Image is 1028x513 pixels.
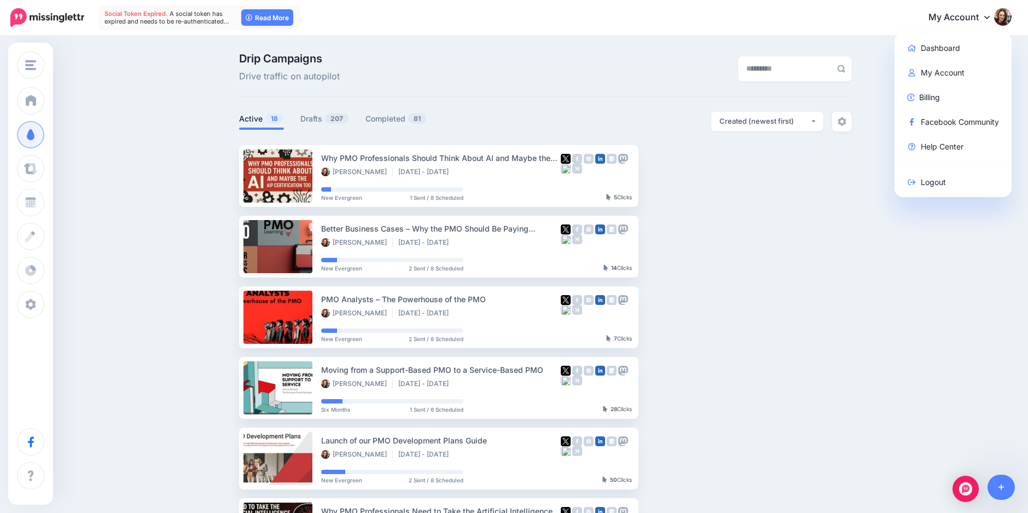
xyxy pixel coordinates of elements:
[410,407,463,412] span: 1 Sent / 6 Scheduled
[603,406,608,412] img: pointer-grey-darker.png
[584,154,594,164] img: instagram-grey-square.png
[321,238,393,247] li: [PERSON_NAME]
[572,154,582,164] img: facebook-grey-square.png
[837,65,845,73] img: search-grey-6.png
[595,295,605,305] img: linkedin-square.png
[572,376,582,385] img: medium-grey-square.png
[618,224,628,234] img: mastodon-grey-square.png
[321,364,561,376] div: Moving from a Support-Based PMO to a Service-Based PMO
[603,406,632,413] div: Clicks
[607,366,617,376] img: google_business-grey-square.png
[409,477,463,483] span: 2 Sent / 8 Scheduled
[607,436,617,446] img: google_business-grey-square.png
[572,224,582,234] img: facebook-grey-square.png
[321,222,561,235] div: Better Business Cases – Why the PMO Should Be Paying Attention
[561,305,571,315] img: bluesky-grey-square.png
[239,70,340,84] span: Drive traffic on autopilot
[595,436,605,446] img: linkedin-square.png
[561,224,571,234] img: twitter-square.png
[572,366,582,376] img: facebook-grey-square.png
[602,477,632,483] div: Clicks
[618,366,628,376] img: mastodon-grey-square.png
[321,477,362,483] span: New Evergreen
[899,37,1008,59] a: Dashboard
[584,295,594,305] img: instagram-grey-square.png
[595,224,605,234] img: linkedin-square.png
[561,366,571,376] img: twitter-square.png
[614,194,617,200] b: 5
[410,195,463,200] span: 1 Sent / 8 Scheduled
[606,335,611,342] img: pointer-grey-darker.png
[409,336,463,342] span: 2 Sent / 8 Scheduled
[572,436,582,446] img: facebook-grey-square.png
[265,113,283,124] span: 18
[321,168,393,176] li: [PERSON_NAME]
[321,152,561,164] div: Why PMO Professionals Should Think About AI and Maybe the AIP Certification Too
[572,295,582,305] img: facebook-grey-square.png
[321,434,561,447] div: Launch of our PMO Development Plans Guide
[607,224,617,234] img: google_business-grey-square.png
[398,238,454,247] li: [DATE] - [DATE]
[561,436,571,446] img: twitter-square.png
[104,10,229,25] span: A social token has expired and needs to be re-authenticated…
[899,136,1008,157] a: Help Center
[572,446,582,456] img: medium-grey-square.png
[953,476,979,502] div: Open Intercom Messenger
[398,168,454,176] li: [DATE] - [DATE]
[572,305,582,315] img: medium-grey-square.png
[838,117,846,126] img: settings-grey.png
[398,379,454,388] li: [DATE] - [DATE]
[614,335,617,342] b: 7
[10,8,84,27] img: Missinglettr
[917,4,1012,31] a: My Account
[572,234,582,244] img: medium-grey-square.png
[607,154,617,164] img: google_business-grey-square.png
[606,194,632,201] div: Clicks
[895,33,1012,197] div: My Account
[325,113,349,124] span: 207
[572,164,582,174] img: medium-grey-square.png
[398,309,454,318] li: [DATE] - [DATE]
[584,224,594,234] img: instagram-grey-square.png
[603,265,632,272] div: Clicks
[618,436,628,446] img: mastodon-grey-square.png
[603,264,608,271] img: pointer-grey-darker.png
[321,266,362,271] span: New Evergreen
[606,336,632,342] div: Clicks
[584,366,594,376] img: instagram-grey-square.png
[409,266,463,271] span: 2 Sent / 8 Scheduled
[607,295,617,305] img: google_business-grey-square.png
[408,113,426,124] span: 81
[899,62,1008,83] a: My Account
[719,116,810,126] div: Created (newest first)
[321,407,350,412] span: Six Months
[321,379,393,388] li: [PERSON_NAME]
[321,450,393,459] li: [PERSON_NAME]
[606,194,611,200] img: pointer-grey-darker.png
[241,9,293,26] a: Read More
[104,10,168,18] span: Social Token Expired.
[561,154,571,164] img: twitter-square.png
[595,366,605,376] img: linkedin-square.png
[239,112,284,125] a: Active18
[300,112,349,125] a: Drafts207
[610,476,617,483] b: 50
[561,234,571,244] img: bluesky-grey-square.png
[365,112,427,125] a: Completed81
[611,406,617,412] b: 28
[618,154,628,164] img: mastodon-grey-square.png
[561,446,571,456] img: bluesky-grey-square.png
[611,264,617,271] b: 14
[321,336,362,342] span: New Evergreen
[907,94,915,101] img: revenue-blue.png
[561,164,571,174] img: bluesky-grey-square.png
[398,450,454,459] li: [DATE] - [DATE]
[899,87,1008,108] a: Billing
[618,295,628,305] img: mastodon-grey-square.png
[25,60,36,70] img: menu.png
[561,376,571,385] img: bluesky-grey-square.png
[899,111,1008,132] a: Facebook Community
[321,195,362,200] span: New Evergreen
[711,112,823,131] button: Created (newest first)
[561,295,571,305] img: twitter-square.png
